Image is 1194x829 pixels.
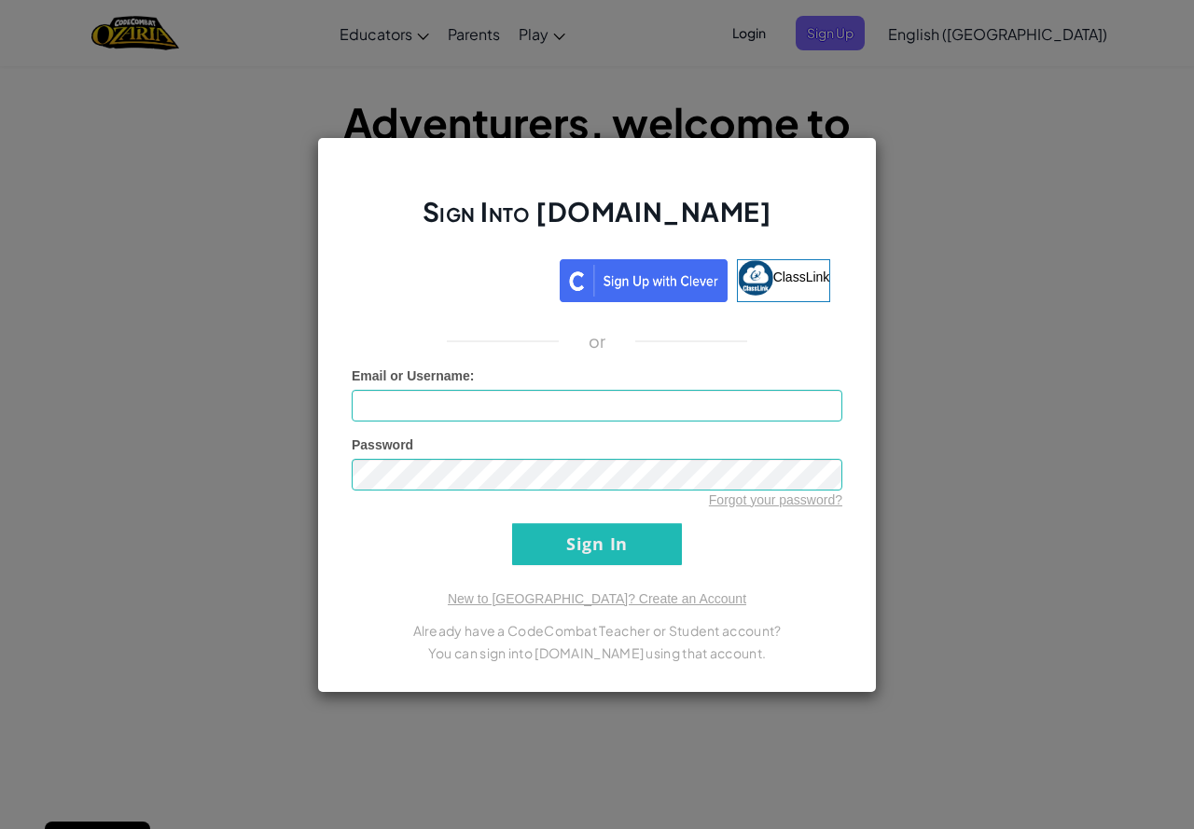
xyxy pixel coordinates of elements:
span: Password [352,437,413,452]
p: Already have a CodeCombat Teacher or Student account? [352,619,842,642]
img: classlink-logo-small.png [738,260,773,296]
img: clever_sso_button@2x.png [560,259,728,302]
input: Sign In [512,523,682,565]
h2: Sign Into [DOMAIN_NAME] [352,194,842,248]
a: Forgot your password? [709,492,842,507]
iframe: Sign in with Google Button [354,257,560,298]
label: : [352,366,475,385]
p: or [589,330,606,352]
span: Email or Username [352,368,470,383]
span: ClassLink [773,269,830,283]
p: You can sign into [DOMAIN_NAME] using that account. [352,642,842,664]
a: New to [GEOGRAPHIC_DATA]? Create an Account [448,591,746,606]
